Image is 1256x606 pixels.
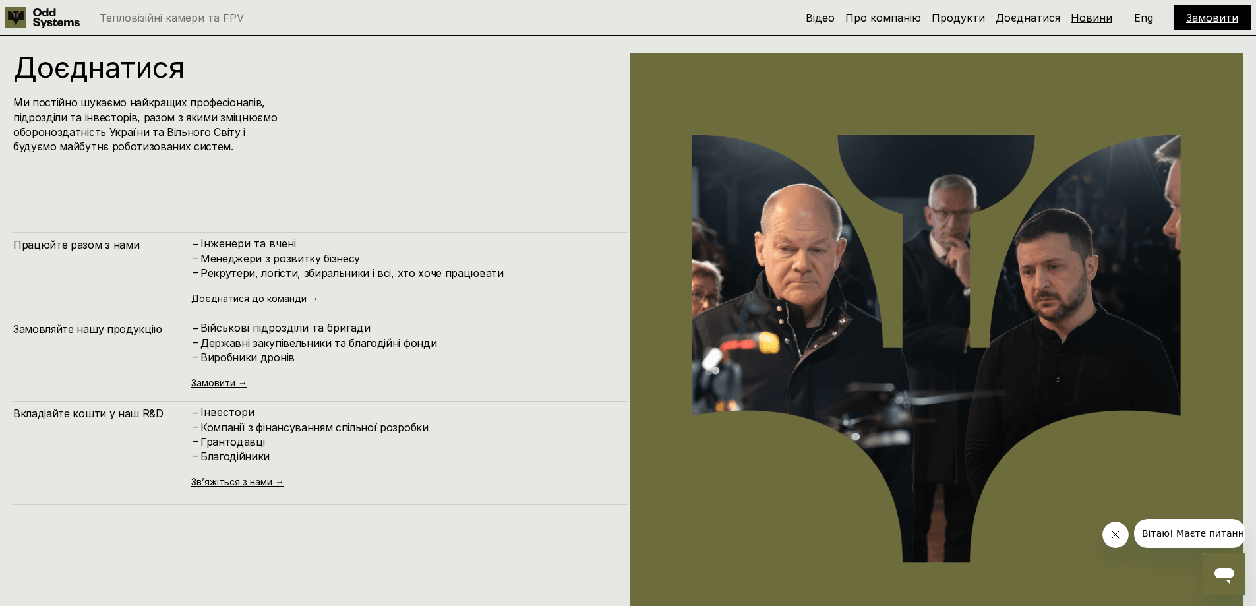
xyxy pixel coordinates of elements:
iframe: Повідомлення від компанії [1134,519,1245,548]
h4: Благодійники [200,449,614,464]
h4: – [193,265,198,280]
h4: – [193,448,198,463]
h4: Грантодавці [200,435,614,449]
h4: Ми постійно шукаємо найкращих професіоналів, підрозділи та інвесторів, разом з якими зміцнюємо об... [13,95,279,154]
h4: – [193,321,198,336]
a: Зв’яжіться з нами → [191,476,284,487]
p: Інвестори [200,406,614,419]
h4: Рекрутери, логісти, збиральники і всі, хто хоче працювати [200,266,614,280]
h4: – [193,251,198,265]
p: Тепловізійні камери та FPV [100,13,244,23]
h4: Державні закупівельники та благодійні фонди [200,336,614,350]
a: Замовити → [191,377,247,388]
p: Eng [1134,13,1153,23]
iframe: Кнопка для запуску вікна повідомлень [1203,553,1245,595]
a: Продукти [932,11,985,24]
h4: Замовляйте нашу продукцію [13,322,191,336]
a: Доєднатися [996,11,1060,24]
iframe: Закрити повідомлення [1102,522,1129,548]
a: Замовити [1186,11,1238,24]
h4: – [193,237,198,251]
a: Доєднатися до команди → [191,293,318,304]
h4: – [193,405,198,419]
h4: Виробники дронів [200,350,614,365]
p: Інженери та вчені [200,237,614,250]
h1: Доєднатися [13,53,411,82]
h4: Менеджери з розвитку бізнесу [200,251,614,266]
h4: Вкладіайте кошти у наш R&D [13,406,191,421]
a: Відео [806,11,835,24]
h4: – [193,434,198,448]
p: Військові підрозділи та бригади [200,322,614,334]
a: Новини [1071,11,1112,24]
h4: – [193,349,198,364]
h4: – [193,335,198,349]
span: Вітаю! Маєте питання? [8,9,121,20]
a: Про компанію [845,11,921,24]
h4: – [193,419,198,433]
h4: Компанії з фінансуванням спільної розробки [200,420,614,435]
h4: Працюйте разом з нами [13,237,191,252]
